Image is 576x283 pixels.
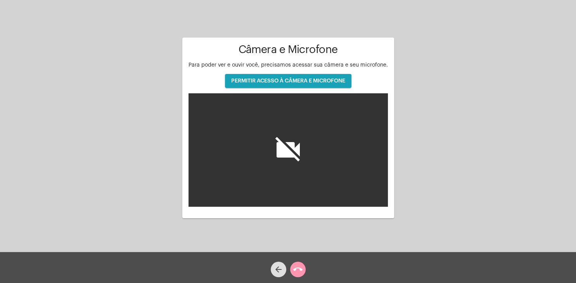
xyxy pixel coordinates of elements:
[189,62,388,68] span: Para poder ver e ouvir você, precisamos acessar sua câmera e seu microfone.
[231,78,345,84] span: PERMITIR ACESSO À CÂMERA E MICROFONE
[189,44,388,56] h1: Câmera e Microfone
[273,134,304,165] i: videocam_off
[293,265,303,274] mat-icon: call_end
[274,265,283,274] mat-icon: arrow_back
[225,74,351,88] button: PERMITIR ACESSO À CÂMERA E MICROFONE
